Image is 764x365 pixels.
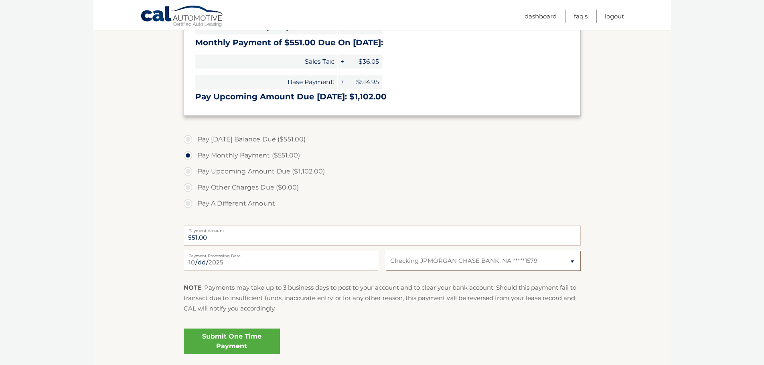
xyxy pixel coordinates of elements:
label: Pay Other Charges Due ($0.00) [184,179,581,196]
input: Payment Date [184,251,378,271]
p: : Payments may take up to 3 business days to post to your account and to clear your bank account.... [184,282,581,314]
label: Pay Upcoming Amount Due ($1,102.00) [184,163,581,179]
label: Pay Monthly Payment ($551.00) [184,147,581,163]
a: Submit One Time Payment [184,329,280,354]
h3: Monthly Payment of $551.00 Due On [DATE]: [195,38,569,48]
strong: NOTE [184,284,201,291]
a: Cal Automotive [140,5,225,28]
span: + [338,54,346,69]
span: $36.05 [346,54,382,69]
span: Base Payment: [195,75,337,89]
span: $514.95 [346,75,382,89]
span: Sales Tax: [195,54,337,69]
h3: Pay Upcoming Amount Due [DATE]: $1,102.00 [195,92,569,102]
label: Pay [DATE] Balance Due ($551.00) [184,131,581,147]
label: Payment Amount [184,226,581,232]
span: + [338,75,346,89]
a: Logout [605,10,624,23]
input: Payment Amount [184,226,581,246]
a: Dashboard [525,10,557,23]
label: Pay A Different Amount [184,196,581,212]
a: FAQ's [574,10,588,23]
label: Payment Processing Date [184,251,378,257]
